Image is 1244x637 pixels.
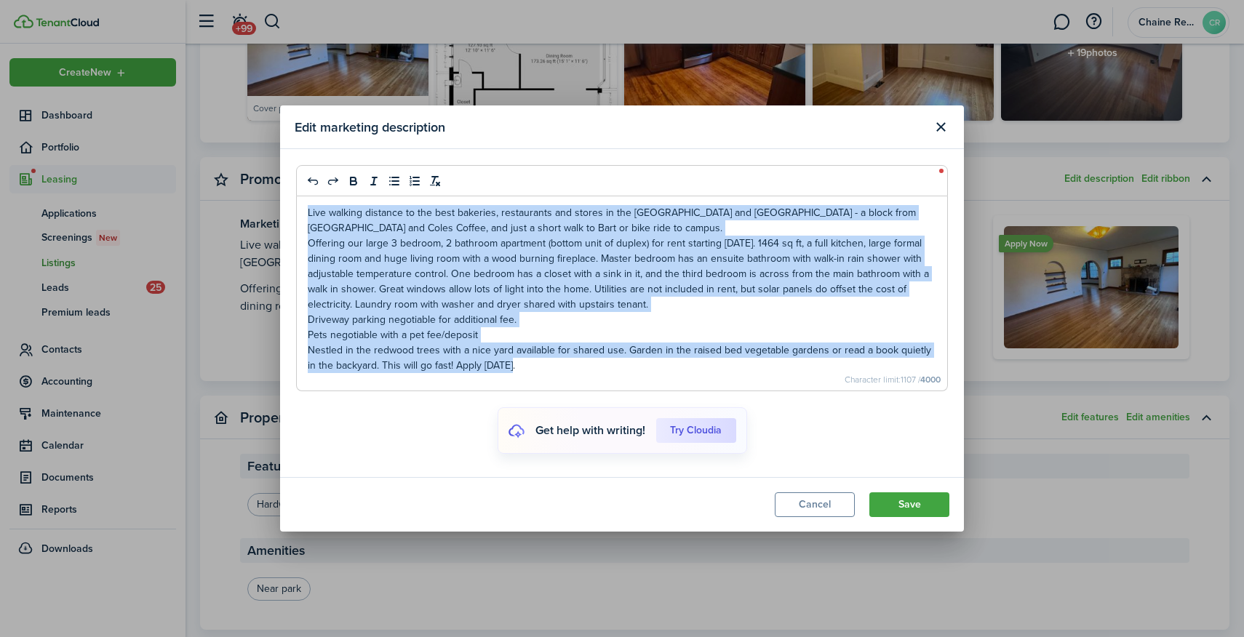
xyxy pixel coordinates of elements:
[535,422,645,439] span: Get help with writing!
[323,172,343,190] button: redo: redo
[308,236,936,312] p: Offering our large 3 bedroom, 2 bathroom apartment (bottom unit of duplex) for rent starting [DAT...
[509,424,525,438] img: Cloudia icon
[845,375,941,384] small: Character limit: 1107 /
[308,327,936,342] p: Pets negotiable with a pet fee/deposit
[308,205,936,236] p: Live walking distance to the best bakeries, restaurants and stores in the [GEOGRAPHIC_DATA] and [...
[869,492,949,517] button: Save
[425,172,445,190] button: clean
[404,172,425,190] button: list: ordered
[384,172,404,190] button: list: bullet
[308,312,936,327] p: Driveway parking negotiable for additional fee.
[364,172,384,190] button: italic
[928,115,953,140] button: Close modal
[656,418,736,443] cloudia-btn: Try Cloudia
[308,342,936,373] p: Nestled in the redwood trees with a nice yard available for shared use. Garden in the raised bed ...
[303,172,323,190] button: undo: undo
[920,373,941,386] b: 4000
[775,492,855,517] button: Cancel
[343,172,364,190] button: bold
[295,113,925,141] modal-title: Edit marketing description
